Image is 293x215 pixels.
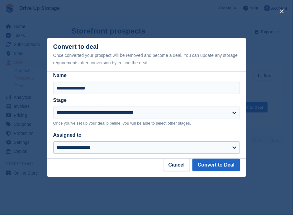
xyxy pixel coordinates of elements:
button: Cancel [163,159,190,171]
p: Once you've set up your deal pipeline, you will be able to select other stages. [53,120,240,126]
button: Convert to Deal [192,159,240,171]
div: Convert to deal [53,43,240,66]
label: Name [53,72,240,79]
button: close [277,6,287,16]
label: Assigned to [53,132,82,138]
label: Stage [53,98,67,103]
div: Once converted your prospect will be removed and become a deal. You can update any storage requir... [53,52,240,66]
